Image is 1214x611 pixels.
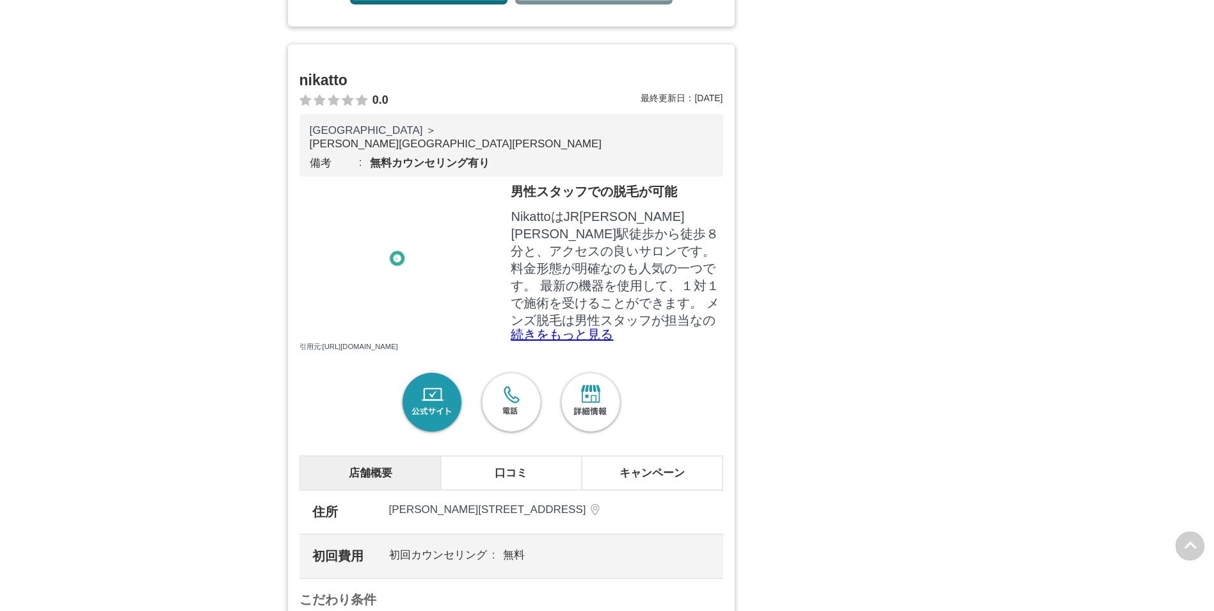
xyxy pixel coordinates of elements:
[300,456,441,490] li: 店舗概要
[511,183,723,200] h3: 男性スタッフでの脱毛が可能
[300,183,503,341] img: C030200511.jpg
[503,548,525,563] dd: 無料
[323,343,398,350] a: [URL][DOMAIN_NAME]
[511,208,723,346] p: NikattoはJR[PERSON_NAME][PERSON_NAME]駅徒歩から徒歩８分と、アクセスの良いサロンです。 料金形態が明確なのも人気の一つです。 最新の機器を使用して、１対１で施術...
[389,503,710,516] a: [PERSON_NAME][STREET_ADDRESS]
[300,70,723,90] h2: nikatto
[300,342,723,352] p: 引用元:
[582,456,723,490] li: キャンペーン
[511,328,723,341] p: 続きをもっと見る
[399,370,465,436] a: 公式サイト
[557,370,624,436] a: 詳細情報
[1176,532,1204,560] img: PAGE UP
[310,124,423,136] a: [GEOGRAPHIC_DATA]
[591,504,600,516] img: icon-shoplistadr.svg
[478,370,545,436] a: 電話
[641,93,694,103] span: 最終更新日：
[310,156,370,170] dt: 備考
[300,491,376,534] th: 住所
[441,456,582,490] li: 口コミ
[310,138,602,151] li: [PERSON_NAME][GEOGRAPHIC_DATA][PERSON_NAME]
[300,534,376,578] th: 初回費用
[372,94,388,107] span: 0.0
[641,93,723,108] div: [DATE]
[389,548,503,563] dt: 初回カウンセリング
[370,157,490,169] b: 無料カウンセリング有り
[426,123,436,138] li: ＞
